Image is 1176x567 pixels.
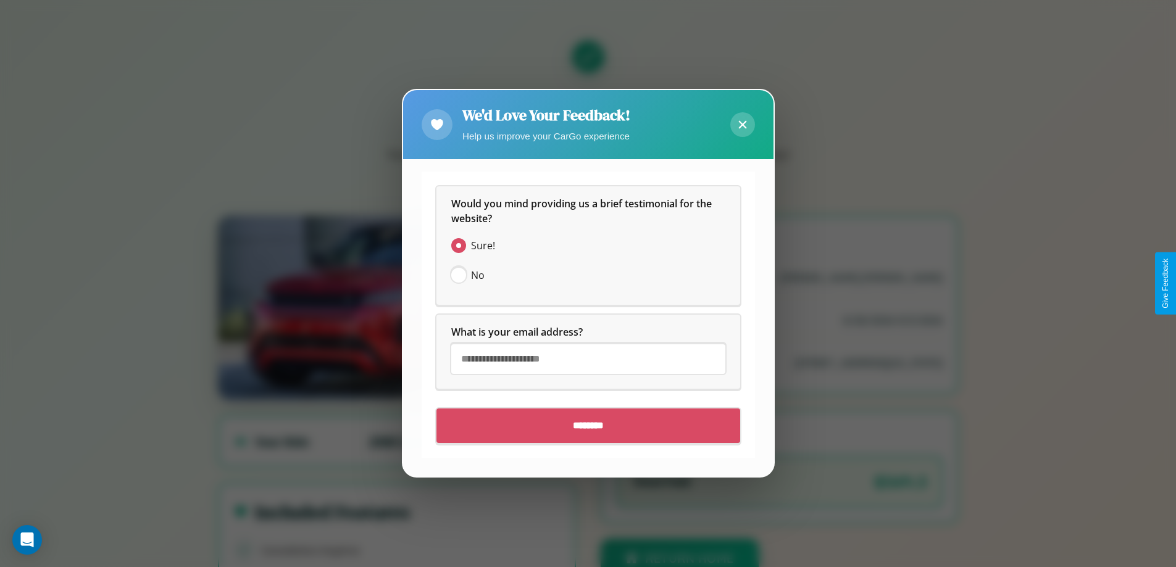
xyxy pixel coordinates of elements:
[1161,259,1170,308] div: Give Feedback
[462,105,630,125] h2: We'd Love Your Feedback!
[471,268,485,283] span: No
[462,128,630,144] p: Help us improve your CarGo experience
[12,525,42,555] div: Open Intercom Messenger
[471,239,495,254] span: Sure!
[451,326,583,339] span: What is your email address?
[451,197,714,226] span: Would you mind providing us a brief testimonial for the website?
